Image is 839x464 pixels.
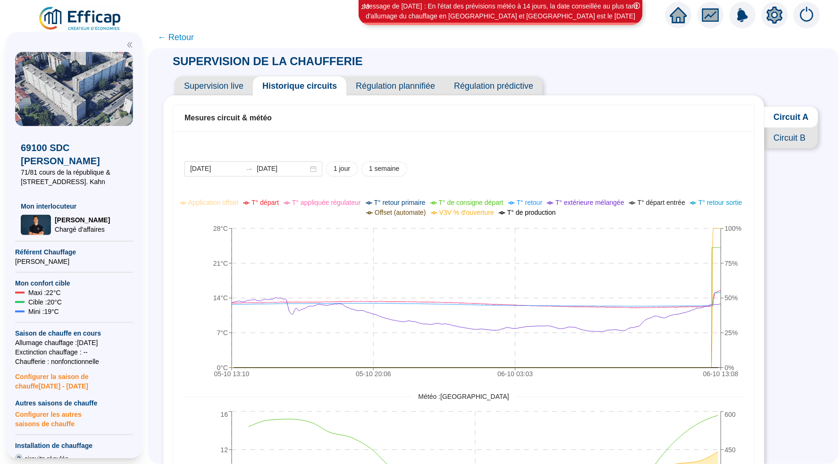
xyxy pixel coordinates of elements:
span: Régulation prédictive [445,76,543,95]
tspan: 16 [220,411,228,418]
div: Message de [DATE] : En l'état des prévisions météo à 14 jours, la date conseillée au plus tard d'... [360,1,641,21]
tspan: 12 [220,446,228,454]
span: Météo : [GEOGRAPHIC_DATA] [412,392,516,402]
tspan: 600 [725,411,736,418]
span: 2 [15,454,23,464]
span: Allumage chauffage : [DATE] [15,338,133,347]
span: T° extérieure mélangée [555,199,624,206]
input: Date de fin [257,164,308,174]
span: Saison de chauffe en cours [15,329,133,338]
span: Régulation plannifiée [346,76,445,95]
span: Mon confort cible [15,278,133,288]
span: [PERSON_NAME] [55,215,110,225]
span: home [670,7,687,24]
span: 1 semaine [369,164,400,174]
tspan: 25% [725,329,738,337]
button: 1 semaine [361,161,407,177]
span: T° de production [507,209,556,216]
span: Maxi : 22 °C [28,288,61,297]
img: Chargé d'affaires [21,215,51,235]
span: Configurer la saison de chauffe [DATE] - [DATE] [15,366,133,391]
span: ← Retour [158,31,194,44]
span: Supervision live [175,76,253,95]
tspan: 28°C [213,225,228,232]
div: Mesures circuit & météo [185,112,743,124]
span: Cible : 20 °C [28,297,62,307]
span: Historique circuits [253,76,346,95]
span: SUPERVISION DE LA CHAUFFERIE [163,55,372,67]
tspan: 06-10 13:08 [703,370,738,378]
span: double-left [126,42,133,48]
tspan: 50% [725,294,738,302]
span: V3V % d'ouverture [439,209,494,216]
tspan: 450 [725,446,736,454]
span: to [245,165,253,173]
tspan: 7°C [217,329,228,337]
tspan: 06-10 03:03 [498,370,533,378]
span: setting [766,7,783,24]
span: Offset (automate) [375,209,426,216]
tspan: 0% [725,364,734,371]
span: Installation de chauffage [15,441,133,450]
span: circuits régulés [25,454,68,464]
tspan: 100% [725,225,742,232]
span: T° retour primaire [374,199,426,206]
span: T° retour sortie [698,199,742,206]
span: Circuit A [764,107,818,127]
tspan: 14°C [213,294,228,302]
span: Chargé d'affaires [55,225,110,234]
span: Mini : 19 °C [28,307,59,316]
span: Circuit B [764,127,818,148]
span: 1 jour [334,164,350,174]
tspan: 05-10 20:06 [356,370,391,378]
span: Chaufferie : non fonctionnelle [15,357,133,366]
span: [PERSON_NAME] [15,257,133,266]
span: T° retour [517,199,543,206]
tspan: 21°C [213,259,228,267]
span: T° départ entrée [638,199,685,206]
span: T° appliquée régulateur [292,199,361,206]
span: Autres saisons de chauffe [15,398,133,408]
i: 1 / 3 [361,3,369,10]
span: Mon interlocuteur [21,202,127,211]
span: fund [702,7,719,24]
span: close-circle [634,2,640,9]
span: Exctinction chauffage : -- [15,347,133,357]
span: T° départ [252,199,279,206]
span: Référent Chauffage [15,247,133,257]
span: 69100 SDC [PERSON_NAME] [21,141,127,168]
span: Application offset [188,199,238,206]
span: swap-right [245,165,253,173]
span: Configurer les autres saisons de chauffe [15,408,133,429]
tspan: 75% [725,259,738,267]
img: alerts [730,2,756,28]
img: alerts [794,2,820,28]
tspan: 0°C [217,364,228,371]
tspan: 05-10 13:10 [214,370,250,378]
span: 71/81 cours de la république & [STREET_ADDRESS]. Kahn [21,168,127,186]
button: 1 jour [326,161,358,177]
img: efficap energie logo [38,6,123,32]
span: T° de consigne départ [439,199,503,206]
input: Date de début [190,164,242,174]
